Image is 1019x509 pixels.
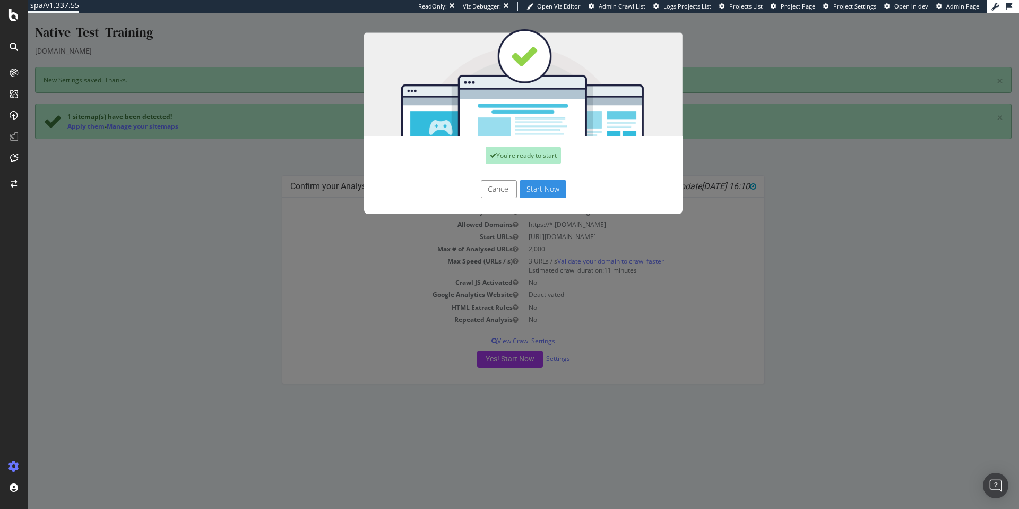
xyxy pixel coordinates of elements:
[336,16,655,123] img: You're all set!
[884,2,928,11] a: Open in dev
[729,2,763,10] span: Projects List
[771,2,815,11] a: Project Page
[833,2,876,10] span: Project Settings
[653,2,711,11] a: Logs Projects List
[589,2,645,11] a: Admin Crawl List
[599,2,645,10] span: Admin Crawl List
[458,134,533,151] div: You're ready to start
[781,2,815,10] span: Project Page
[719,2,763,11] a: Projects List
[463,2,501,11] div: Viz Debugger:
[537,2,581,10] span: Open Viz Editor
[823,2,876,11] a: Project Settings
[936,2,979,11] a: Admin Page
[492,167,539,185] button: Start Now
[946,2,979,10] span: Admin Page
[894,2,928,10] span: Open in dev
[526,2,581,11] a: Open Viz Editor
[983,473,1008,498] div: Open Intercom Messenger
[663,2,711,10] span: Logs Projects List
[453,167,489,185] button: Cancel
[418,2,447,11] div: ReadOnly:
